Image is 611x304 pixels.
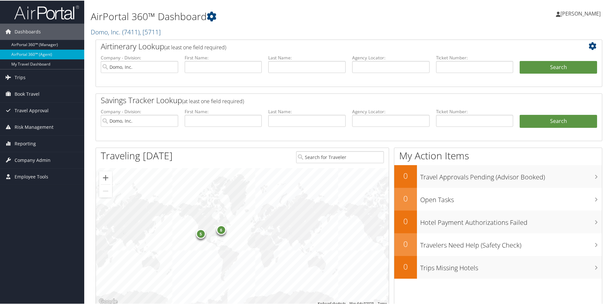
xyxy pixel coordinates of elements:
button: Search [520,60,597,73]
h2: Savings Tracker Lookup [101,94,555,105]
h1: Traveling [DATE] [101,148,173,162]
h2: 0 [394,215,417,226]
span: , [ 5711 ] [140,27,161,36]
label: Agency Locator: [352,108,430,114]
h3: Travel Approvals Pending (Advisor Booked) [420,169,602,181]
img: airportal-logo.png [14,4,79,19]
h2: 0 [394,261,417,272]
button: Zoom out [99,184,112,197]
span: Employee Tools [15,168,48,184]
span: Travel Approval [15,102,49,118]
span: ( 7411 ) [122,27,140,36]
label: First Name: [185,54,262,60]
h3: Travelers Need Help (Safety Check) [420,237,602,249]
h2: 0 [394,238,417,249]
label: Agency Locator: [352,54,430,60]
a: 0Open Tasks [394,187,602,210]
a: Search [520,114,597,127]
h3: Hotel Payment Authorizations Failed [420,214,602,226]
h2: Airtinerary Lookup [101,40,555,51]
h3: Open Tasks [420,191,602,204]
span: Book Travel [15,85,40,102]
a: Domo, Inc. [91,27,161,36]
span: Reporting [15,135,36,151]
label: Company - Division: [101,108,178,114]
input: Search for Traveler [296,151,384,163]
label: Company - Division: [101,54,178,60]
h2: 0 [394,192,417,203]
label: Ticket Number: [436,108,513,114]
div: 6 [216,225,226,234]
span: [PERSON_NAME] [560,9,601,17]
label: First Name: [185,108,262,114]
input: search accounts [101,114,178,126]
span: Risk Management [15,118,53,135]
h1: AirPortal 360™ Dashboard [91,9,435,23]
h2: 0 [394,170,417,181]
div: 5 [196,228,206,238]
label: Last Name: [268,108,346,114]
label: Ticket Number: [436,54,513,60]
a: 0Travelers Need Help (Safety Check) [394,233,602,255]
button: Zoom in [99,171,112,184]
a: [PERSON_NAME] [556,3,607,23]
span: Company Admin [15,152,51,168]
a: 0Hotel Payment Authorizations Failed [394,210,602,233]
span: Dashboards [15,23,41,39]
span: (at least one field required) [164,43,226,50]
h1: My Action Items [394,148,602,162]
a: 0Travel Approvals Pending (Advisor Booked) [394,164,602,187]
label: Last Name: [268,54,346,60]
a: 0Trips Missing Hotels [394,255,602,278]
span: (at least one field required) [182,97,244,104]
span: Trips [15,69,26,85]
h3: Trips Missing Hotels [420,260,602,272]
